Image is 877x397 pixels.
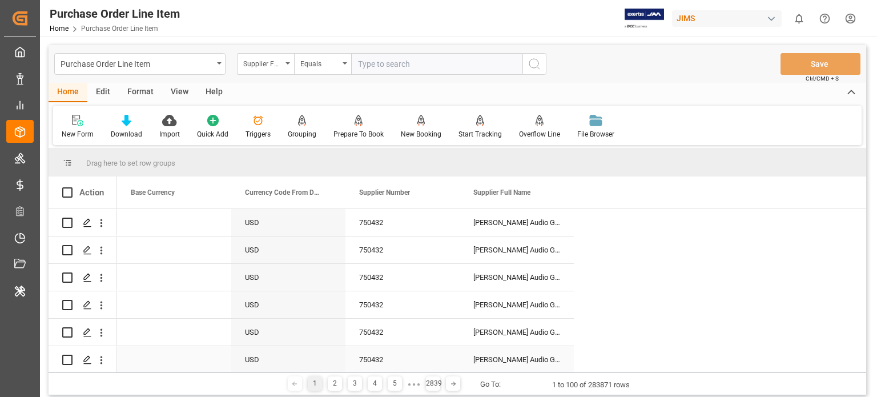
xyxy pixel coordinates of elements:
[111,129,142,139] div: Download
[237,53,294,75] button: open menu
[786,6,812,31] button: show 0 new notifications
[408,380,420,388] div: ● ● ●
[49,83,87,102] div: Home
[246,129,271,139] div: Triggers
[672,7,786,29] button: JIMS
[368,376,382,391] div: 4
[117,209,574,236] div: Press SPACE to select this row.
[50,5,180,22] div: Purchase Order Line Item
[49,209,117,236] div: Press SPACE to select this row.
[351,53,522,75] input: Type to search
[61,56,213,70] div: Purchase Order Line Item
[806,74,839,83] span: Ctrl/CMD + S
[231,291,345,318] div: USD
[328,376,342,391] div: 2
[458,129,502,139] div: Start Tracking
[460,209,574,236] div: [PERSON_NAME] Audio GmbH
[359,189,410,197] span: Supplier Number
[197,83,231,102] div: Help
[308,376,322,391] div: 1
[159,129,180,139] div: Import
[812,6,838,31] button: Help Center
[162,83,197,102] div: View
[345,209,460,236] div: 750432
[231,236,345,263] div: USD
[345,291,460,318] div: 750432
[49,291,117,319] div: Press SPACE to select this row.
[672,10,782,27] div: JIMS
[460,236,574,263] div: [PERSON_NAME] Audio GmbH
[50,25,69,33] a: Home
[577,129,614,139] div: File Browser
[231,319,345,346] div: USD
[460,291,574,318] div: [PERSON_NAME] Audio GmbH
[519,129,560,139] div: Overflow Line
[333,129,384,139] div: Prepare To Book
[49,319,117,346] div: Press SPACE to select this row.
[294,53,351,75] button: open menu
[79,187,104,198] div: Action
[300,56,339,69] div: Equals
[231,209,345,236] div: USD
[288,129,316,139] div: Grouping
[401,129,441,139] div: New Booking
[345,236,460,263] div: 750432
[54,53,226,75] button: open menu
[245,189,321,197] span: Currency Code From Detail
[62,129,94,139] div: New Form
[231,264,345,291] div: USD
[117,264,574,291] div: Press SPACE to select this row.
[625,9,664,29] img: Exertis%20JAM%20-%20Email%20Logo.jpg_1722504956.jpg
[243,56,282,69] div: Supplier Full Name
[460,264,574,291] div: [PERSON_NAME] Audio GmbH
[522,53,546,75] button: search button
[49,236,117,264] div: Press SPACE to select this row.
[231,346,345,373] div: USD
[87,83,119,102] div: Edit
[460,346,574,373] div: [PERSON_NAME] Audio GmbH
[131,189,175,197] span: Base Currency
[197,129,228,139] div: Quick Add
[781,53,860,75] button: Save
[117,236,574,264] div: Press SPACE to select this row.
[119,83,162,102] div: Format
[388,376,402,391] div: 5
[426,376,440,391] div: 2839
[460,319,574,346] div: [PERSON_NAME] Audio GmbH
[552,379,630,391] div: 1 to 100 of 283871 rows
[480,379,501,390] div: Go To:
[86,159,175,167] span: Drag here to set row groups
[49,264,117,291] div: Press SPACE to select this row.
[473,189,530,197] span: Supplier Full Name
[345,319,460,346] div: 750432
[345,264,460,291] div: 750432
[49,346,117,374] div: Press SPACE to select this row.
[117,319,574,346] div: Press SPACE to select this row.
[117,291,574,319] div: Press SPACE to select this row.
[345,346,460,373] div: 750432
[348,376,362,391] div: 3
[117,346,574,374] div: Press SPACE to select this row.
